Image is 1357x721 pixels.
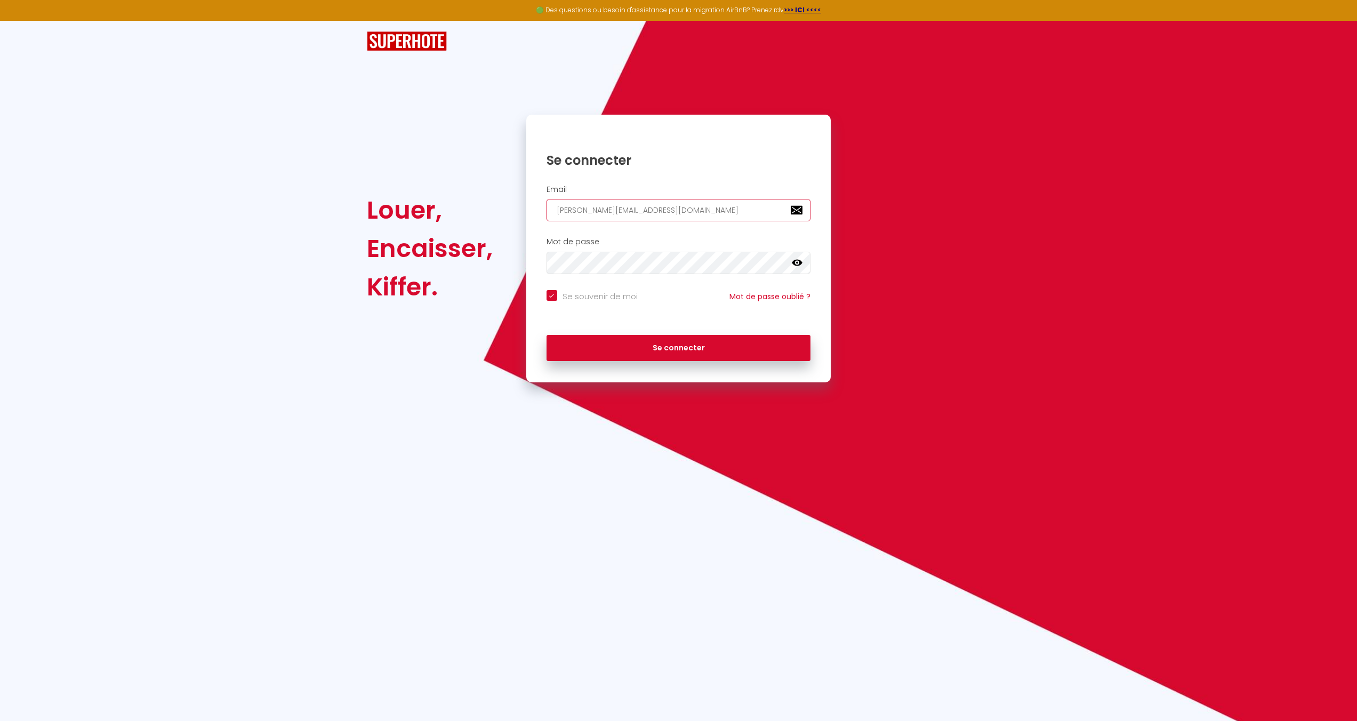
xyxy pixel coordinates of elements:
a: >>> ICI <<<< [784,5,821,14]
div: Kiffer. [367,268,493,306]
a: Mot de passe oublié ? [729,291,810,302]
div: Louer, [367,191,493,229]
h1: Se connecter [547,152,811,169]
h2: Mot de passe [547,237,811,246]
button: Se connecter [547,335,811,362]
div: Encaisser, [367,229,493,268]
h2: Email [547,185,811,194]
img: SuperHote logo [367,31,447,51]
input: Ton Email [547,199,811,221]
